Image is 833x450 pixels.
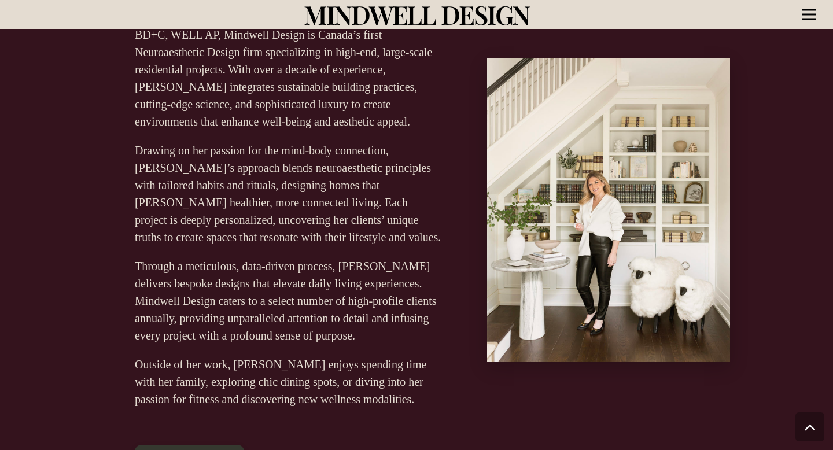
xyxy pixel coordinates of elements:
[135,257,442,344] p: Through a meticulous, data-driven process, [PERSON_NAME] delivers bespoke designs that elevate da...
[135,356,442,408] p: Outside of her work, [PERSON_NAME] enjoys spending time with her family, exploring chic dining sp...
[135,9,442,130] p: Led by [PERSON_NAME], [PERSON_NAME], DID, LEED AP BD+C, WELL AP, Mindwell Design is Canada’s firs...
[795,412,824,441] a: Back to top
[135,142,442,246] p: Drawing on her passion for the mind-body connection, [PERSON_NAME]’s approach blends neuroaesthet...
